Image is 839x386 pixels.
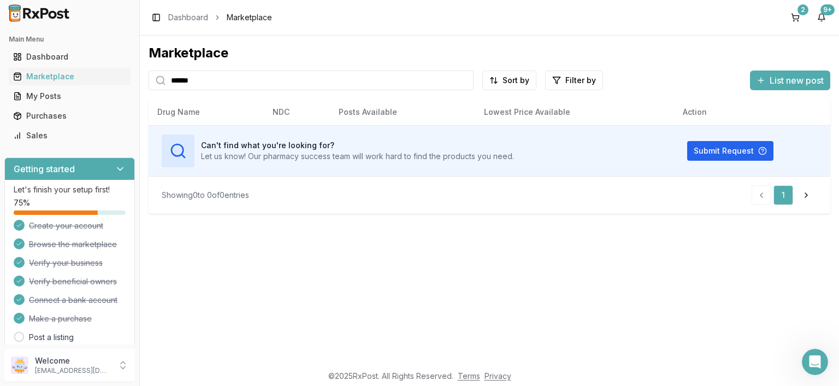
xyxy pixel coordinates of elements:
a: 1 [773,185,793,205]
span: Sort by [503,75,529,86]
a: Marketplace [9,67,131,86]
button: Sales [4,127,135,144]
span: Verify your business [29,258,103,268]
th: Lowest Price Available [475,99,674,125]
span: 75 % [14,197,30,208]
a: Dashboard [9,47,131,67]
a: Terms [458,371,480,381]
div: 2 [797,4,808,15]
th: Drug Name [149,99,264,125]
nav: pagination [752,185,817,205]
span: Make a purchase [29,313,92,324]
a: Privacy [485,371,511,381]
a: Sales [9,126,131,145]
p: Let's finish your setup first! [14,184,126,195]
span: Verify beneficial owners [29,276,117,287]
button: Marketplace [4,68,135,85]
iframe: Intercom live chat [802,349,828,375]
span: List new post [770,74,824,87]
button: Sort by [482,71,536,90]
span: Marketplace [227,12,272,23]
th: NDC [264,99,330,125]
a: My Posts [9,86,131,106]
button: Dashboard [4,48,135,66]
div: Showing 0 to 0 of 0 entries [162,190,249,201]
div: My Posts [13,91,126,102]
div: Dashboard [13,51,126,62]
div: Marketplace [13,71,126,82]
button: Purchases [4,107,135,125]
button: Submit Request [687,141,773,161]
a: Post a listing [29,332,74,343]
a: Go to next page [795,185,817,205]
div: Sales [13,130,126,141]
span: Browse the marketplace [29,239,117,250]
button: 9+ [813,9,830,26]
button: List new post [750,71,830,90]
img: User avatar [11,356,28,374]
button: Filter by [545,71,603,90]
p: [EMAIL_ADDRESS][DOMAIN_NAME] [35,366,111,375]
div: 9+ [820,4,835,15]
a: List new post [750,76,830,87]
span: Filter by [565,75,596,86]
h3: Getting started [14,162,75,176]
p: Let us know! Our pharmacy success team will work hard to find the products you need. [201,151,514,162]
button: 2 [787,9,804,26]
h2: Main Menu [9,35,131,44]
div: Purchases [13,110,126,121]
span: Create your account [29,220,103,231]
button: My Posts [4,87,135,105]
th: Posts Available [330,99,475,125]
span: Connect a bank account [29,295,117,306]
a: Purchases [9,106,131,126]
th: Action [674,99,830,125]
div: Marketplace [149,44,830,62]
nav: breadcrumb [168,12,272,23]
p: Welcome [35,355,111,366]
img: RxPost Logo [4,4,74,22]
a: Dashboard [168,12,208,23]
h3: Can't find what you're looking for? [201,140,514,151]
